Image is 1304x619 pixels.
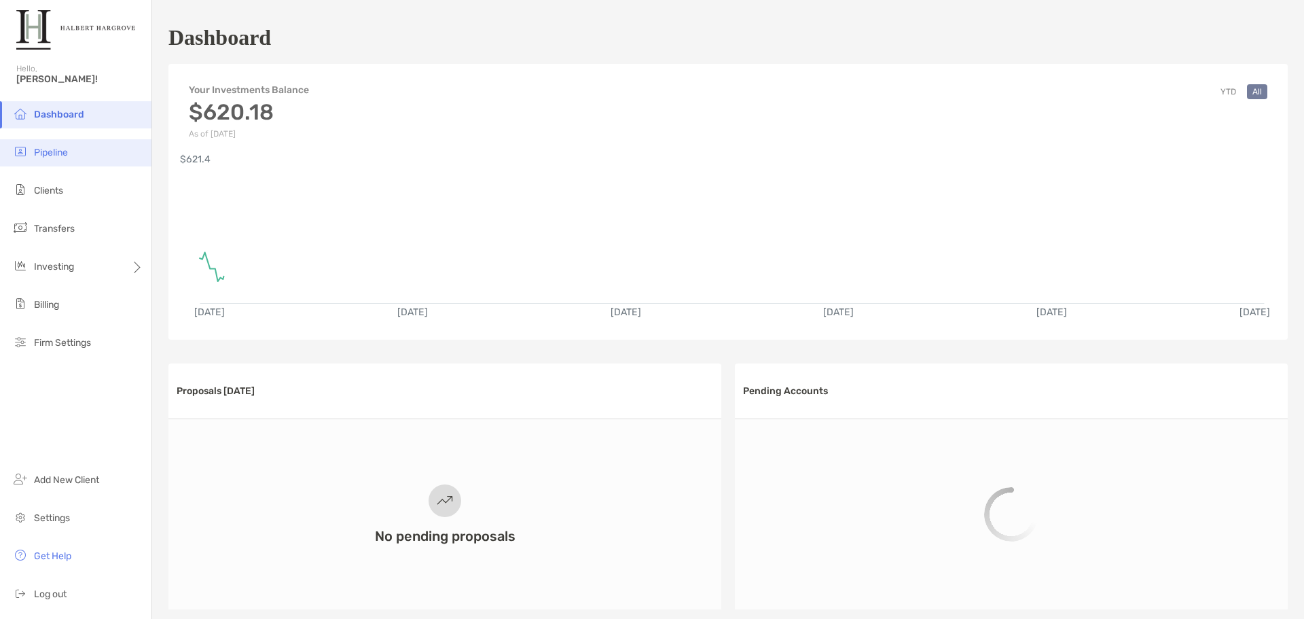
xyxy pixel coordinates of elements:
h3: $620.18 [189,99,309,125]
text: [DATE] [1239,306,1270,318]
span: Pipeline [34,147,68,158]
span: Investing [34,261,74,272]
text: [DATE] [823,306,854,318]
h3: Proposals [DATE] [177,385,255,397]
span: Get Help [34,550,71,562]
img: investing icon [12,258,29,274]
img: add_new_client icon [12,471,29,487]
img: settings icon [12,509,29,525]
text: [DATE] [1036,306,1067,318]
span: Clients [34,185,63,196]
text: $621.4 [180,154,211,165]
h3: No pending proposals [375,528,515,544]
text: [DATE] [397,306,428,318]
img: firm-settings icon [12,334,29,350]
h3: Pending Accounts [743,385,828,397]
span: Billing [34,299,59,311]
img: transfers icon [12,219,29,236]
span: Log out [34,588,67,600]
img: dashboard icon [12,105,29,122]
img: clients icon [12,181,29,198]
button: All [1247,84,1267,99]
button: YTD [1215,84,1242,99]
h1: Dashboard [168,25,271,50]
img: get-help icon [12,547,29,563]
p: As of [DATE] [189,129,309,139]
text: [DATE] [194,306,225,318]
span: Firm Settings [34,337,91,349]
img: billing icon [12,296,29,312]
span: [PERSON_NAME]! [16,73,143,85]
span: Settings [34,512,70,524]
h4: Your Investments Balance [189,84,309,96]
span: Dashboard [34,109,84,120]
img: logout icon [12,585,29,601]
span: Add New Client [34,474,99,486]
img: Zoe Logo [16,5,135,54]
img: pipeline icon [12,143,29,160]
text: [DATE] [611,306,641,318]
span: Transfers [34,223,75,234]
